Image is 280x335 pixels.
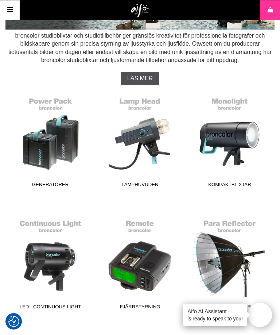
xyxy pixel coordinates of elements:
a: LED - Continuous Light [10,215,91,313]
span: Generatorer [10,181,91,191]
img: Revisit consent button [8,316,19,327]
span: Fjärrstyrning [100,303,180,313]
span: Läs mer [127,75,153,82]
span: Lamphuvuden [100,181,180,191]
span: Para Reflektor [189,303,270,313]
div: is ready to speak to you! [183,304,247,326]
a: Para Reflektor [189,215,270,313]
a: Kompaktblixtar [189,92,270,191]
a: Generatorer [10,92,91,191]
span: LED - Continuous Light [10,303,91,313]
a: Fjärrstyrning [100,215,180,313]
div: broncolor studioblixtar och studiotillbehör ger gränslös kreativitet för professionella fotografe... [5,32,275,65]
button: Samtyckesinställningar [8,315,19,328]
h4: Aifo AI Assistant [187,307,243,315]
span: Kompaktblixtar [189,181,270,191]
img: logo.png [131,4,149,18]
a: Lamphuvuden [100,92,180,191]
